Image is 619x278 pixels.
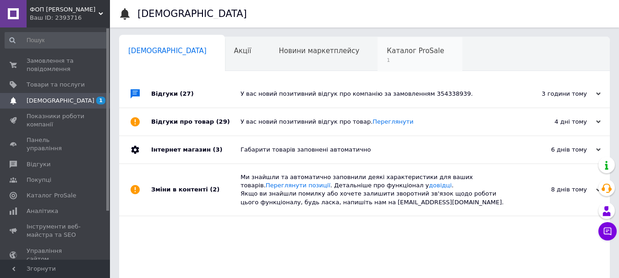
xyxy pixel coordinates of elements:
span: Замовлення та повідомлення [27,57,85,73]
button: Чат з покупцем [598,222,617,240]
span: 1 [387,57,444,64]
span: Акції [234,47,252,55]
span: Аналітика [27,207,58,215]
a: довідці [429,182,452,189]
span: [DEMOGRAPHIC_DATA] [128,47,207,55]
span: Показники роботи компанії [27,112,85,129]
div: Зміни в контенті [151,164,241,216]
div: Ми знайшли та автоматично заповнили деякі характеристики для ваших товарів. . Детальніше про функ... [241,173,509,207]
div: 6 днів тому [509,146,601,154]
span: Новини маркетплейсу [279,47,359,55]
div: У вас новий позитивний відгук про товар. [241,118,509,126]
div: У вас новий позитивний відгук про компанію за замовленням 354338939. [241,90,509,98]
span: (2) [210,186,219,193]
span: Каталог ProSale [387,47,444,55]
span: Відгуки [27,160,50,169]
a: Переглянути [372,118,413,125]
input: Пошук [5,32,108,49]
div: Відгуки про товар [151,108,241,136]
span: 1 [96,97,105,104]
div: 8 днів тому [509,185,601,194]
span: Панель управління [27,136,85,153]
div: Ваш ID: 2393716 [30,14,110,22]
span: Каталог ProSale [27,191,76,200]
span: [DEMOGRAPHIC_DATA] [27,97,94,105]
span: (29) [216,118,230,125]
div: 3 години тому [509,90,601,98]
div: 4 дні тому [509,118,601,126]
span: (27) [180,90,194,97]
span: ФОП Рудуха В.В. [30,5,99,14]
span: (3) [213,146,222,153]
div: Інтернет магазин [151,136,241,164]
div: Відгуки [151,80,241,108]
div: Габарити товарів заповнені автоматично [241,146,509,154]
span: Інструменти веб-майстра та SEO [27,223,85,239]
h1: [DEMOGRAPHIC_DATA] [137,8,247,19]
a: Переглянути позиції [266,182,330,189]
span: Управління сайтом [27,247,85,263]
span: Покупці [27,176,51,184]
span: Товари та послуги [27,81,85,89]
